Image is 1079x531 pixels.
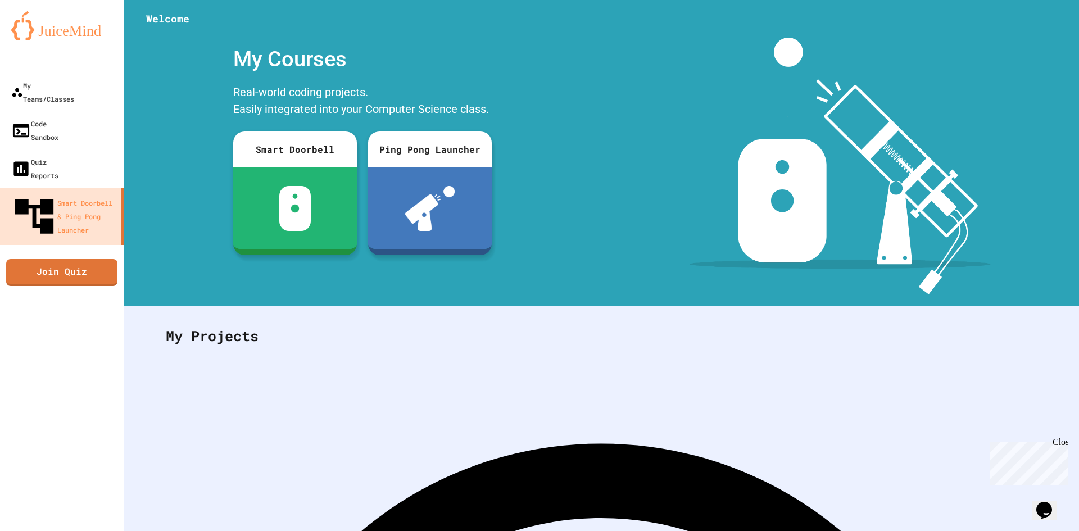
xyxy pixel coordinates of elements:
[11,79,74,106] div: My Teams/Classes
[11,193,117,239] div: Smart Doorbell & Ping Pong Launcher
[1032,486,1068,520] iframe: chat widget
[228,81,497,123] div: Real-world coding projects. Easily integrated into your Computer Science class.
[11,11,112,40] img: logo-orange.svg
[6,259,117,286] a: Join Quiz
[228,38,497,81] div: My Courses
[155,314,1048,358] div: My Projects
[986,437,1068,485] iframe: chat widget
[11,155,58,182] div: Quiz Reports
[11,117,58,144] div: Code Sandbox
[4,4,78,71] div: Chat with us now!Close
[279,186,311,231] img: sdb-white.svg
[233,131,357,167] div: Smart Doorbell
[690,38,991,294] img: banner-image-my-projects.png
[368,131,492,167] div: Ping Pong Launcher
[405,186,455,231] img: ppl-with-ball.png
